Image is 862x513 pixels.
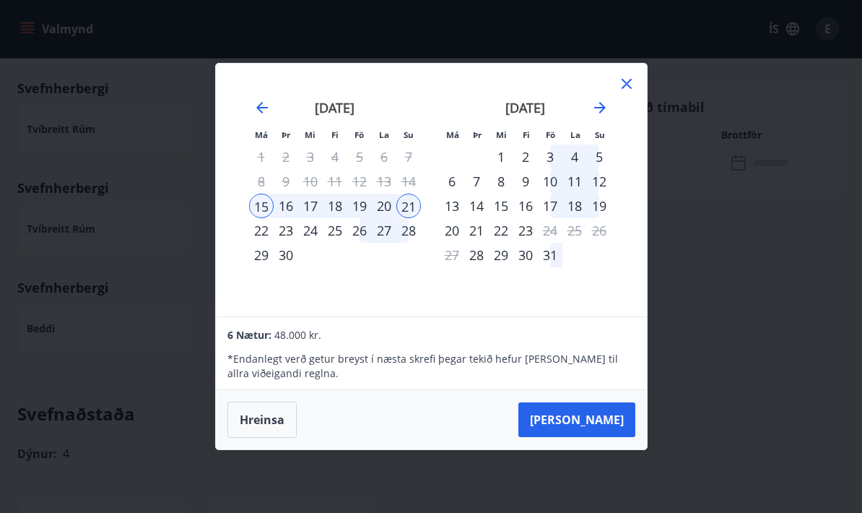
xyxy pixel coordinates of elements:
[298,194,323,218] td: Selected. miðvikudagur, 17. september 2025
[396,218,421,243] td: Choose sunnudagur, 28. september 2025 as your check-in date. It’s available.
[591,99,609,116] div: Move forward to switch to the next month.
[347,218,372,243] td: Choose föstudagur, 26. september 2025 as your check-in date. It’s available.
[253,99,271,116] div: Move backward to switch to the previous month.
[255,129,268,140] small: Má
[570,129,580,140] small: La
[440,243,464,267] td: Not available. mánudagur, 27. október 2025
[249,194,274,218] td: Selected as start date. mánudagur, 15. september 2025
[298,145,323,169] td: Not available. miðvikudagur, 3. september 2025
[440,169,464,194] td: Choose mánudagur, 6. október 2025 as your check-in date. It’s available.
[562,145,587,169] div: 4
[538,243,562,267] td: Choose föstudagur, 31. október 2025 as your check-in date. It’s available.
[538,194,562,218] td: Choose föstudagur, 17. október 2025 as your check-in date. It’s available.
[347,169,372,194] td: Not available. föstudagur, 12. september 2025
[372,194,396,218] div: 20
[562,218,587,243] td: Not available. laugardagur, 25. október 2025
[396,194,421,218] td: Selected as end date. sunnudagur, 21. september 2025
[372,218,396,243] td: Choose laugardagur, 27. september 2025 as your check-in date. It’s available.
[298,218,323,243] td: Choose miðvikudagur, 24. september 2025 as your check-in date. It’s available.
[538,243,562,267] div: 31
[562,194,587,218] td: Choose laugardagur, 18. október 2025 as your check-in date. It’s available.
[513,145,538,169] div: 2
[305,129,315,140] small: Mi
[464,243,489,267] div: Aðeins innritun í boði
[513,218,538,243] div: 23
[227,402,297,438] button: Hreinsa
[538,218,562,243] div: Aðeins útritun í boði
[587,194,611,218] td: Choose sunnudagur, 19. október 2025 as your check-in date. It’s available.
[538,194,562,218] div: 17
[440,169,464,194] div: 6
[489,243,513,267] td: Choose miðvikudagur, 29. október 2025 as your check-in date. It’s available.
[372,218,396,243] div: 27
[513,218,538,243] td: Choose fimmtudagur, 23. október 2025 as your check-in date. It’s available.
[249,145,274,169] td: Not available. mánudagur, 1. september 2025
[587,145,611,169] td: Choose sunnudagur, 5. október 2025 as your check-in date. It’s available.
[323,218,347,243] div: 25
[372,145,396,169] td: Not available. laugardagur, 6. september 2025
[538,145,562,169] div: 3
[315,99,354,116] strong: [DATE]
[523,129,530,140] small: Fi
[323,218,347,243] td: Choose fimmtudagur, 25. september 2025 as your check-in date. It’s available.
[446,129,459,140] small: Má
[396,169,421,194] td: Not available. sunnudagur, 14. september 2025
[298,169,323,194] td: Not available. miðvikudagur, 10. september 2025
[587,145,611,169] div: 5
[440,218,464,243] div: 20
[347,218,372,243] div: 26
[323,145,347,169] td: Not available. fimmtudagur, 4. september 2025
[379,129,389,140] small: La
[233,81,630,299] div: Calendar
[587,169,611,194] td: Choose sunnudagur, 12. október 2025 as your check-in date. It’s available.
[354,129,364,140] small: Fö
[595,129,605,140] small: Su
[274,218,298,243] div: 23
[464,218,489,243] div: 21
[249,194,274,218] div: Aðeins innritun í boði
[496,129,507,140] small: Mi
[464,194,489,218] div: 14
[396,218,421,243] div: 28
[249,243,274,267] div: 29
[249,169,274,194] td: Not available. mánudagur, 8. september 2025
[518,402,635,437] button: [PERSON_NAME]
[489,194,513,218] div: 15
[323,194,347,218] td: Selected. fimmtudagur, 18. september 2025
[513,194,538,218] div: 16
[274,145,298,169] td: Not available. þriðjudagur, 2. september 2025
[440,194,464,218] td: Choose mánudagur, 13. október 2025 as your check-in date. It’s available.
[489,218,513,243] div: 22
[473,129,482,140] small: Þr
[347,194,372,218] div: 19
[489,145,513,169] td: Choose miðvikudagur, 1. október 2025 as your check-in date. It’s available.
[513,169,538,194] td: Choose fimmtudagur, 9. október 2025 as your check-in date. It’s available.
[227,352,635,381] p: * Endanlegt verð getur breyst í næsta skrefi þegar tekið hefur [PERSON_NAME] til allra viðeigandi...
[323,194,347,218] div: 18
[249,218,274,243] td: Choose mánudagur, 22. september 2025 as your check-in date. It’s available.
[464,194,489,218] td: Choose þriðjudagur, 14. október 2025 as your check-in date. It’s available.
[464,169,489,194] td: Choose þriðjudagur, 7. október 2025 as your check-in date. It’s available.
[249,243,274,267] td: Choose mánudagur, 29. september 2025 as your check-in date. It’s available.
[372,169,396,194] td: Not available. laugardagur, 13. september 2025
[274,169,298,194] td: Not available. þriðjudagur, 9. september 2025
[440,218,464,243] td: Choose mánudagur, 20. október 2025 as your check-in date. It’s available.
[513,243,538,267] div: 30
[587,169,611,194] div: 12
[274,243,298,267] div: 30
[562,194,587,218] div: 18
[347,145,372,169] td: Not available. föstudagur, 5. september 2025
[298,218,323,243] div: 24
[546,129,555,140] small: Fö
[513,194,538,218] td: Choose fimmtudagur, 16. október 2025 as your check-in date. It’s available.
[282,129,290,140] small: Þr
[587,194,611,218] div: 19
[587,218,611,243] td: Not available. sunnudagur, 26. október 2025
[513,145,538,169] td: Choose fimmtudagur, 2. október 2025 as your check-in date. It’s available.
[347,194,372,218] td: Selected. föstudagur, 19. september 2025
[489,243,513,267] div: 29
[372,194,396,218] td: Selected. laugardagur, 20. september 2025
[513,169,538,194] div: 9
[331,129,339,140] small: Fi
[249,218,274,243] div: 22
